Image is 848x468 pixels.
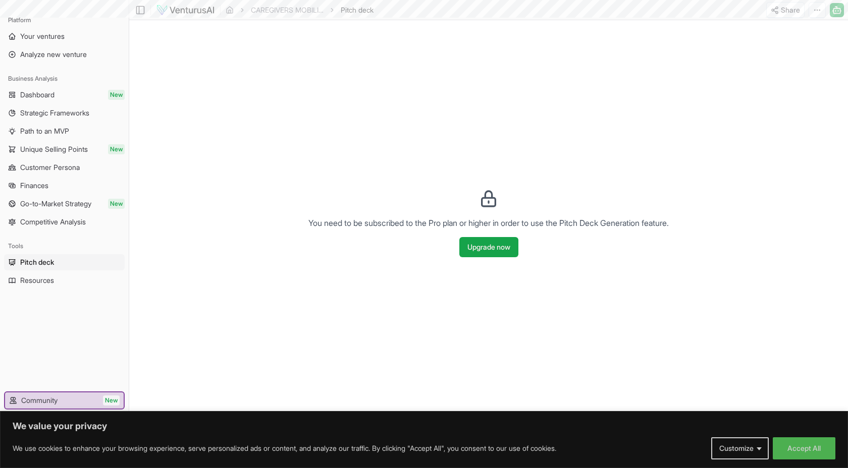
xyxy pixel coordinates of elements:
a: Your ventures [4,28,125,44]
p: We value your privacy [13,420,835,432]
a: Path to an MVP [4,123,125,139]
span: Analyze new venture [20,49,87,60]
a: Customer Persona [4,159,125,175]
a: Strategic Frameworks [4,105,125,121]
span: Go-to-Market Strategy [20,199,91,209]
a: DashboardNew [4,87,125,103]
a: Go-to-Market StrategyNew [4,196,125,212]
span: New [108,90,125,100]
span: You need to be subscribed to the Pro plan or higher in order to use the Pitch Deck Generation fea... [308,218,669,228]
span: New [103,395,120,405]
a: Unique Selling PointsNew [4,141,125,157]
div: Platform [4,12,125,28]
p: We use cookies to enhance your browsing experience, serve personalized ads or content, and analyz... [13,442,556,454]
button: Accept All [773,437,835,459]
a: Analyze new venture [4,46,125,63]
span: New [108,199,125,209]
div: Business Analysis [4,71,125,87]
button: Upgrade now [459,237,518,257]
span: Unique Selling Points [20,144,88,154]
span: Path to an MVP [20,126,69,136]
a: Resources [4,272,125,288]
span: Finances [20,181,48,191]
button: Customize [711,437,769,459]
div: Tools [4,238,125,254]
span: Competitive Analysis [20,217,86,227]
span: New [108,144,125,154]
a: CommunityNew [5,392,124,408]
a: Competitive Analysis [4,214,125,230]
span: Your ventures [20,31,65,41]
span: Customer Persona [20,162,80,172]
a: Upgrade now [459,233,518,257]
a: Finances [4,178,125,194]
span: Strategic Frameworks [20,108,89,118]
span: Community [21,395,58,405]
span: Dashboard [20,90,55,100]
span: Pitch deck [20,257,54,267]
span: Resources [20,275,54,285]
a: Pitch deck [4,254,125,270]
